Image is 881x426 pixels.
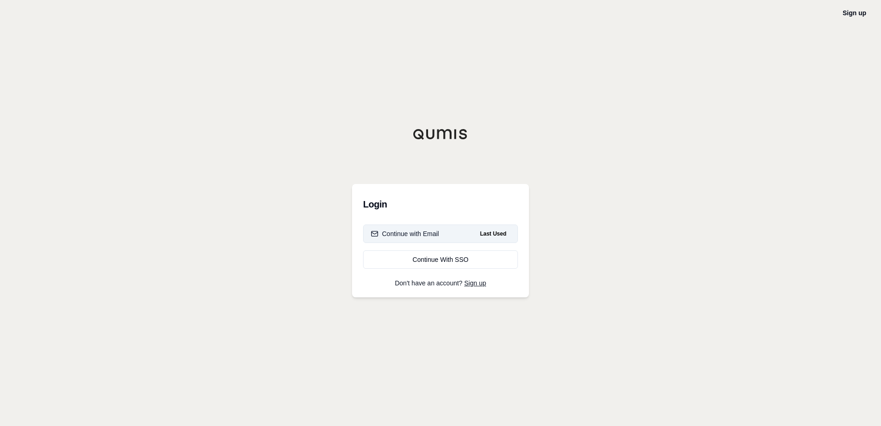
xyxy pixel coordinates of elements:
[413,129,468,140] img: Qumis
[363,225,518,243] button: Continue with EmailLast Used
[464,279,486,287] a: Sign up
[363,195,518,213] h3: Login
[371,229,439,238] div: Continue with Email
[363,250,518,269] a: Continue With SSO
[476,228,510,239] span: Last Used
[371,255,510,264] div: Continue With SSO
[363,280,518,286] p: Don't have an account?
[843,9,866,17] a: Sign up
